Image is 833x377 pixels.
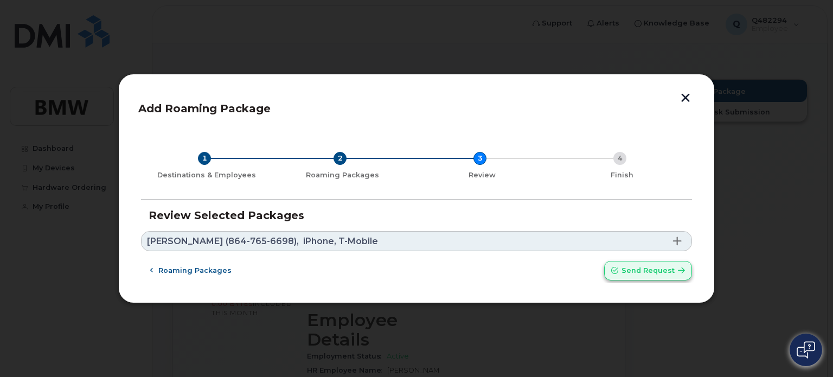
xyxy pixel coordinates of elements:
[334,152,347,165] div: 2
[604,261,692,280] button: Send request
[145,171,268,180] div: Destinations & Employees
[138,102,271,115] span: Add Roaming Package
[277,171,408,180] div: Roaming Packages
[141,261,241,280] button: Roaming packages
[797,341,815,359] img: Open chat
[303,237,378,246] span: iPhone, T-Mobile
[613,152,626,165] div: 4
[149,209,684,221] h3: Review Selected Packages
[141,231,692,251] a: [PERSON_NAME] (864-765-6698),iPhone, T-Mobile
[198,152,211,165] div: 1
[158,265,232,276] span: Roaming packages
[147,237,299,246] span: [PERSON_NAME] (864-765-6698),
[621,265,675,276] span: Send request
[556,171,688,180] div: Finish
